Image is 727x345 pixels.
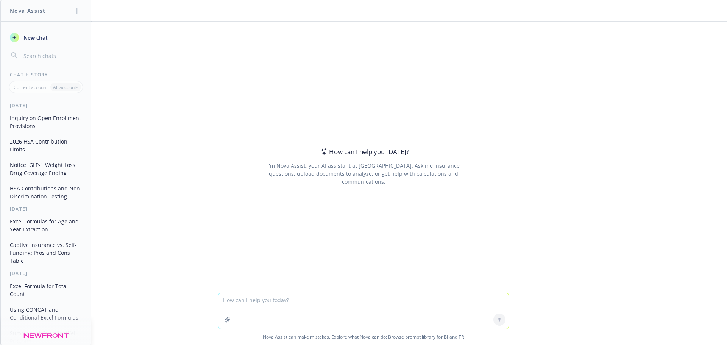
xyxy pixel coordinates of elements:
a: TR [459,334,464,340]
input: Search chats [22,50,82,61]
button: HSA Contributions and Non-Discrimination Testing [7,182,85,203]
p: All accounts [53,84,78,91]
button: Excel Formulas for Age and Year Extraction [7,215,85,236]
div: [DATE] [1,206,91,212]
div: [DATE] [1,102,91,109]
span: New chat [22,34,48,42]
button: 2026 HSA Contribution Limits [7,135,85,156]
button: Notice: GLP-1 Weight Loss Drug Coverage Ending [7,159,85,179]
div: How can I help you [DATE]? [318,147,409,157]
button: Excel Formula for Total Count [7,280,85,300]
div: Chat History [1,72,91,78]
button: Using CONCAT and Conditional Excel Formulas [7,303,85,324]
button: New chat [7,31,85,44]
a: BI [444,334,448,340]
button: Captive Insurance vs. Self-Funding: Pros and Cons Table [7,239,85,267]
button: Inquiry on Open Enrollment Provisions [7,112,85,132]
h1: Nova Assist [10,7,45,15]
span: Nova Assist can make mistakes. Explore what Nova can do: Browse prompt library for and [3,329,724,345]
div: I'm Nova Assist, your AI assistant at [GEOGRAPHIC_DATA]. Ask me insurance questions, upload docum... [257,162,470,186]
p: Current account [14,84,48,91]
div: [DATE] [1,270,91,276]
